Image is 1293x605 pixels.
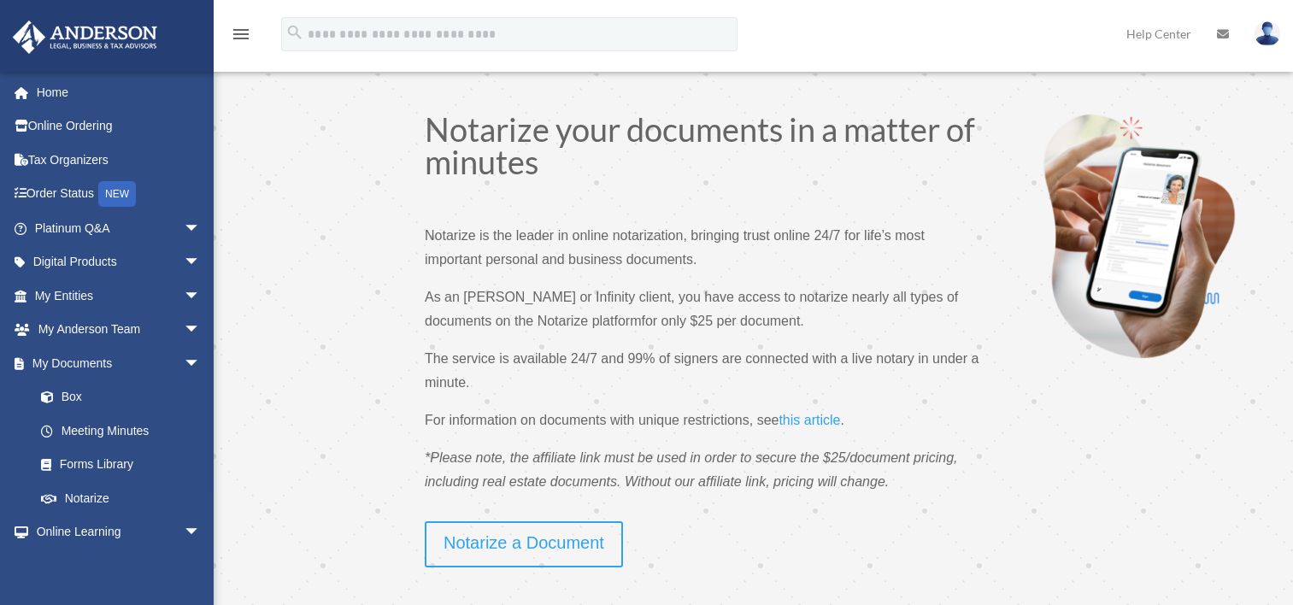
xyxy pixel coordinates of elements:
[425,228,925,267] span: Notarize is the leader in online notarization, bringing trust online 24/7 for life’s most importa...
[184,313,218,348] span: arrow_drop_down
[24,481,218,515] a: Notarize
[12,279,226,313] a: My Entitiesarrow_drop_down
[1037,113,1241,359] img: Notarize-hero
[184,515,218,550] span: arrow_drop_down
[12,515,226,549] a: Online Learningarrow_drop_down
[12,177,226,212] a: Order StatusNEW
[779,413,840,436] a: this article
[24,414,226,448] a: Meeting Minutes
[12,211,226,245] a: Platinum Q&Aarrow_drop_down
[184,245,218,280] span: arrow_drop_down
[425,450,957,489] span: *Please note, the affiliate link must be used in order to secure the $25/document pricing, includ...
[231,24,251,44] i: menu
[285,23,304,42] i: search
[12,245,226,279] a: Digital Productsarrow_drop_down
[1255,21,1280,46] img: User Pic
[12,143,226,177] a: Tax Organizers
[12,313,226,347] a: My Anderson Teamarrow_drop_down
[24,448,226,482] a: Forms Library
[184,346,218,381] span: arrow_drop_down
[184,211,218,246] span: arrow_drop_down
[425,413,779,427] span: For information on documents with unique restrictions, see
[8,21,162,54] img: Anderson Advisors Platinum Portal
[12,75,226,109] a: Home
[98,181,136,207] div: NEW
[779,413,840,427] span: this article
[641,314,803,328] span: for only $25 per document.
[12,109,226,144] a: Online Ordering
[425,521,623,567] a: Notarize a Document
[184,279,218,314] span: arrow_drop_down
[24,380,226,414] a: Box
[425,290,958,328] span: As an [PERSON_NAME] or Infinity client, you have access to notarize nearly all types of documents...
[840,413,843,427] span: .
[425,351,979,390] span: The service is available 24/7 and 99% of signers are connected with a live notary in under a minute.
[425,113,984,186] h1: Notarize your documents in a matter of minutes
[12,346,226,380] a: My Documentsarrow_drop_down
[231,30,251,44] a: menu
